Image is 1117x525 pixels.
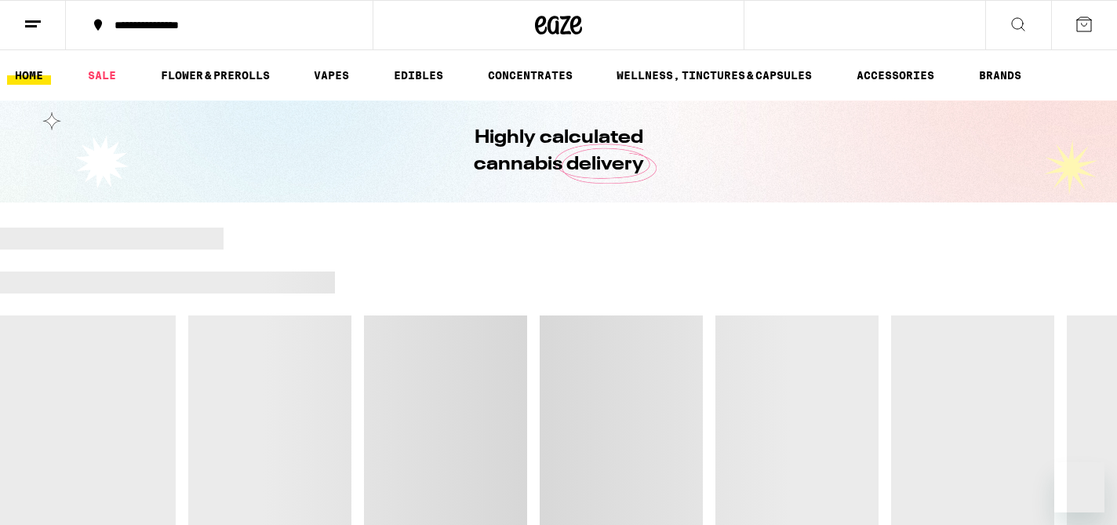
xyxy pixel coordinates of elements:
[480,66,580,85] a: CONCENTRATES
[609,66,820,85] a: WELLNESS, TINCTURES & CAPSULES
[7,66,51,85] a: HOME
[429,125,688,178] h1: Highly calculated cannabis delivery
[1054,462,1104,512] iframe: Button to launch messaging window
[849,66,942,85] a: ACCESSORIES
[971,66,1029,85] a: BRANDS
[80,66,124,85] a: SALE
[386,66,451,85] a: EDIBLES
[306,66,357,85] a: VAPES
[153,66,278,85] a: FLOWER & PREROLLS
